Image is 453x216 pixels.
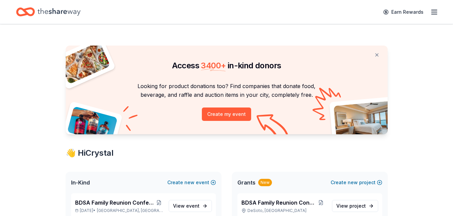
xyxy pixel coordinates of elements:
button: Create my event [202,107,251,121]
span: Grants [237,178,256,187]
span: BDSA Family Reunion Conference [241,199,316,207]
a: View event [169,200,212,212]
span: event [186,203,200,209]
span: BDSA Family Reunion Conference Silent Auction [75,199,155,207]
button: Createnewproject [331,178,382,187]
span: new [348,178,358,187]
span: project [349,203,366,209]
p: Looking for product donations too? Find companies that donate food, beverage, and raffle and auct... [74,82,380,99]
span: Access in-kind donors [172,61,281,70]
div: New [258,179,272,186]
span: View [336,202,366,210]
img: Curvy arrow [257,114,290,139]
span: View [173,202,200,210]
span: In-Kind [71,178,90,187]
div: 👋 Hi Crystal [66,148,388,158]
img: Pizza [58,42,110,84]
span: 3400 + [201,61,226,70]
span: new [184,178,194,187]
a: View project [332,200,378,212]
span: [GEOGRAPHIC_DATA], [GEOGRAPHIC_DATA] [97,208,163,213]
p: DeSoto, [GEOGRAPHIC_DATA] [241,208,327,213]
a: Home [16,4,80,20]
p: [DATE] • [75,208,163,213]
a: Earn Rewards [379,6,428,18]
button: Createnewevent [167,178,216,187]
